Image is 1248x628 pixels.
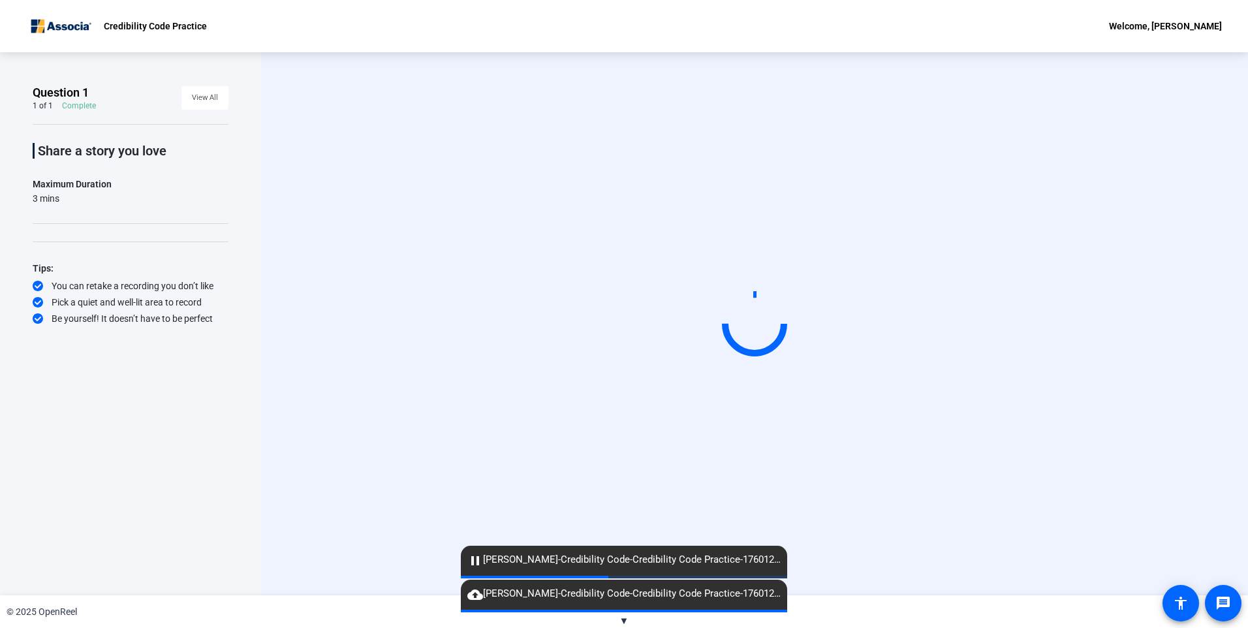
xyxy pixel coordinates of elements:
[33,260,228,276] div: Tips:
[33,312,228,325] div: Be yourself! It doesn’t have to be perfect
[33,296,228,309] div: Pick a quiet and well-lit area to record
[1109,18,1222,34] div: Welcome, [PERSON_NAME]
[33,176,112,192] div: Maximum Duration
[26,13,97,39] img: OpenReel logo
[467,553,483,569] mat-icon: pause
[38,143,228,159] p: Share a story you love
[33,279,228,292] div: You can retake a recording you don’t like
[461,586,787,602] span: [PERSON_NAME]-Credibility Code-Credibility Code Practice-1760124689151-webcam
[619,615,629,627] span: ▼
[467,587,483,603] mat-icon: cloud_upload
[192,88,218,108] span: View All
[62,101,96,111] div: Complete
[7,605,77,619] div: © 2025 OpenReel
[461,552,787,568] span: [PERSON_NAME]-Credibility Code-Credibility Code Practice-1760124734070-webcam
[1215,595,1231,611] mat-icon: message
[33,192,112,205] div: 3 mins
[181,86,228,110] button: View All
[104,18,207,34] p: Credibility Code Practice
[33,85,89,101] span: Question 1
[33,101,53,111] div: 1 of 1
[1173,595,1189,611] mat-icon: accessibility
